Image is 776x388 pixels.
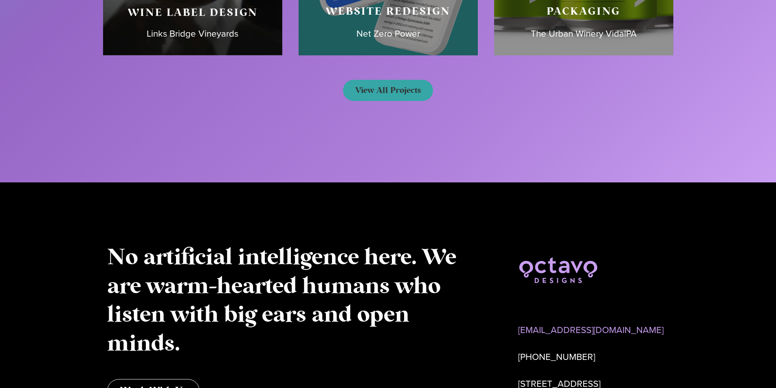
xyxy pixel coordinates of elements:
[343,80,433,101] a: View All Projects
[508,26,659,41] div: The Urban Winery VidalPA
[313,4,464,20] h3: Website Redesign
[117,6,268,20] h3: Wine Label Design
[117,26,268,41] div: Links Bridge Vineyards
[518,350,669,364] p: [PHONE_NUMBER]
[518,323,664,337] a: [EMAIL_ADDRESS][DOMAIN_NAME]
[107,243,469,359] p: No artificial intelligence here. We are warm-hearted humans who listen with big ears and open minds.
[355,86,421,94] span: View All Projects
[313,26,464,41] div: Net Zero Power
